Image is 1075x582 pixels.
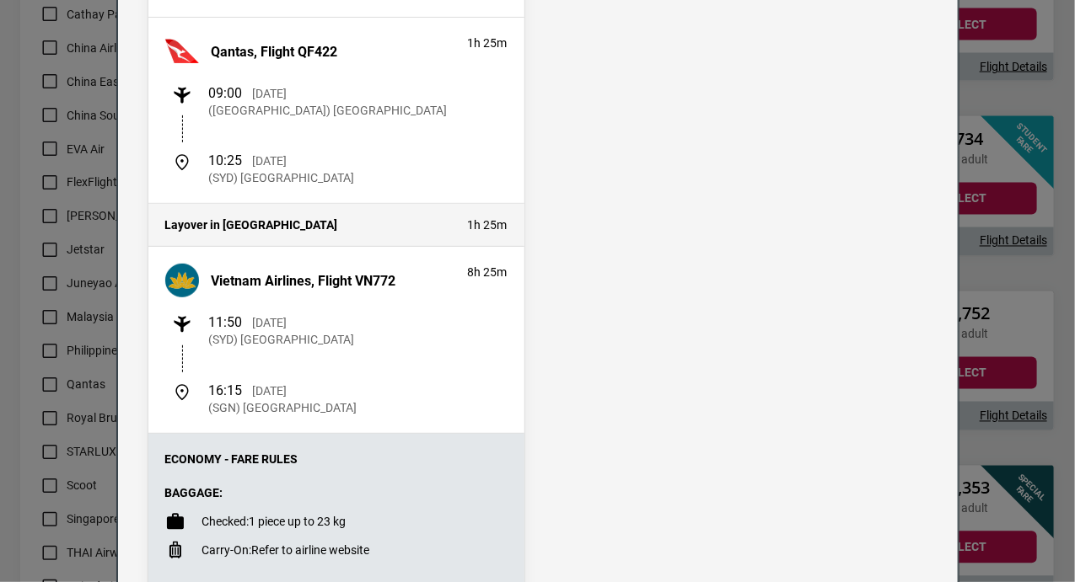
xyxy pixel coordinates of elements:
h3: Vietnam Airlines, Flight VN772 [212,273,396,289]
p: 1 piece up to 23 kg [202,513,347,530]
span: Checked: [202,515,250,528]
h3: Qantas, Flight QF422 [212,44,338,60]
h4: Layover in [GEOGRAPHIC_DATA] [165,218,451,232]
p: ([GEOGRAPHIC_DATA]) [GEOGRAPHIC_DATA] [209,102,448,119]
p: (SYD) [GEOGRAPHIC_DATA] [209,331,355,348]
span: 16:15 [209,382,243,398]
p: [DATE] [253,314,288,331]
strong: Baggage: [165,486,223,499]
span: 10:25 [209,152,243,168]
span: Carry-On: [202,543,252,557]
p: 8h 25m [468,264,508,280]
p: [DATE] [253,85,288,102]
p: [DATE] [253,152,288,169]
p: 1h 25m [468,35,508,51]
img: Qantas [165,35,199,68]
img: Vietnam Airlines [165,264,199,297]
p: [DATE] [253,382,288,399]
span: 09:00 [209,85,243,101]
p: 1h 25m [468,216,508,233]
p: (SGN) [GEOGRAPHIC_DATA] [209,399,357,416]
p: Economy - Fare Rules [165,451,508,467]
span: 11:50 [209,314,243,330]
p: Refer to airline website [202,542,370,558]
p: (SYD) [GEOGRAPHIC_DATA] [209,169,355,186]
